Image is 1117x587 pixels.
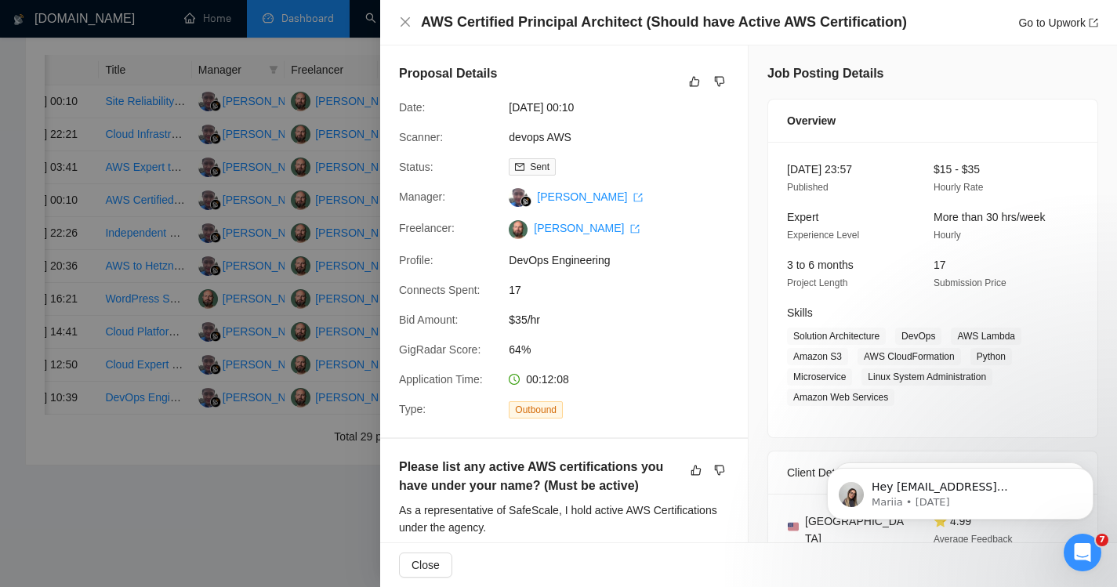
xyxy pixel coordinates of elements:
h5: Please list any active AWS certifications you have under your name? (Must be active) [399,458,680,495]
span: like [689,75,700,88]
a: [PERSON_NAME] export [534,222,640,234]
div: As a representative of SafeScale, I hold active AWS Certifications under the agency. [399,502,729,536]
span: Linux System Administration [861,368,992,386]
span: Scanner: [399,131,443,143]
button: dislike [710,72,729,91]
button: like [685,72,704,91]
span: mail [515,162,524,172]
button: Close [399,553,452,578]
span: Project Length [787,277,847,288]
img: gigradar-bm.png [520,196,531,207]
span: Sent [530,161,549,172]
a: Go to Upworkexport [1018,16,1098,29]
h4: AWS Certified Principal Architect (Should have Active AWS Certification) [421,13,907,32]
span: DevOps Engineering [509,252,744,269]
iframe: Intercom notifications message [803,435,1117,545]
span: More than 30 hrs/week [934,211,1045,223]
span: Date: [399,101,425,114]
span: 3 to 6 months [787,259,854,271]
span: GigRadar Score: [399,343,481,356]
span: export [630,224,640,234]
span: Hourly Rate [934,182,983,193]
span: 17 [934,259,946,271]
span: Overview [787,112,836,129]
span: Skills [787,306,813,319]
span: AWS Lambda [951,328,1021,345]
a: devops AWS [509,131,571,143]
div: Client Details [787,451,1079,494]
button: dislike [710,461,729,480]
span: Profile: [399,254,433,266]
span: Python [970,348,1012,365]
span: Expert [787,211,818,223]
span: export [1089,18,1098,27]
span: dislike [714,75,725,88]
button: Close [399,16,412,29]
span: Close [412,556,440,574]
span: Submission Price [934,277,1006,288]
button: like [687,461,705,480]
span: 64% [509,341,744,358]
span: Amazon S3 [787,348,848,365]
span: clock-circle [509,374,520,385]
a: [PERSON_NAME] export [537,190,643,203]
span: $15 - $35 [934,163,980,176]
span: Status: [399,161,433,173]
img: c1nb9yUuYKXGhyHIIkF5H54uD4X9-AyF4ogBb-x_62AqRdVrXCVTchuWGwbrYX5lOn [509,220,528,239]
span: 00:12:08 [526,373,569,386]
h5: Proposal Details [399,64,497,83]
span: export [633,193,643,202]
span: AWS CloudFormation [858,348,961,365]
img: 🇺🇸 [788,521,799,532]
span: Experience Level [787,230,859,241]
span: Microservice [787,368,852,386]
span: like [691,464,702,476]
span: [DATE] 00:10 [509,99,744,116]
span: Published [787,182,829,193]
span: [DATE] 23:57 [787,163,852,176]
span: $35/hr [509,311,744,328]
span: Hourly [934,230,961,241]
span: Outbound [509,401,563,419]
span: Bid Amount: [399,313,459,326]
h5: Job Posting Details [767,64,883,83]
span: Type: [399,403,426,415]
span: Connects Spent: [399,284,481,296]
span: 17 [509,281,744,299]
span: DevOps [895,328,941,345]
span: 7 [1096,534,1108,546]
span: close [399,16,412,28]
iframe: Intercom live chat [1064,534,1101,571]
span: Manager: [399,190,445,203]
span: dislike [714,464,725,476]
span: Solution Architecture [787,328,886,345]
span: Freelancer: [399,222,455,234]
span: Application Time: [399,373,483,386]
span: Amazon Web Services [787,389,894,406]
